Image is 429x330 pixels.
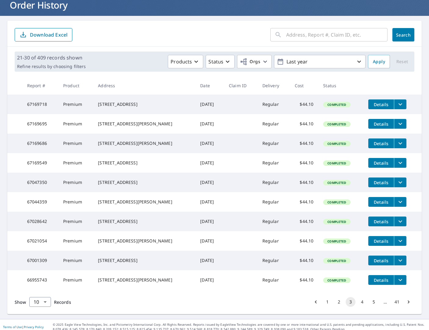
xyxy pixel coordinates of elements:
[58,192,93,212] td: Premium
[368,197,394,207] button: detailsBtn-67044359
[324,220,350,224] span: Completed
[17,64,86,69] p: Refine results by choosing filters
[15,28,72,41] button: Download Excel
[3,325,22,329] a: Terms of Use
[98,179,190,185] div: [STREET_ADDRESS]
[258,192,290,212] td: Regular
[372,258,390,264] span: Details
[372,277,390,283] span: Details
[372,141,390,146] span: Details
[240,58,260,66] span: Orgs
[380,299,390,305] div: …
[58,270,93,290] td: Premium
[397,32,409,38] span: Search
[195,212,224,231] td: [DATE]
[195,270,224,290] td: [DATE]
[404,297,413,307] button: Go to next page
[324,200,350,204] span: Completed
[58,153,93,173] td: Premium
[15,299,26,305] span: Show
[368,236,394,246] button: detailsBtn-67021054
[368,158,394,168] button: detailsBtn-67169549
[29,293,51,310] div: 10
[372,219,390,224] span: Details
[58,173,93,192] td: Premium
[98,199,190,205] div: [STREET_ADDRESS][PERSON_NAME]
[318,77,363,95] th: Status
[195,153,224,173] td: [DATE]
[290,231,319,251] td: $44.10
[22,77,58,95] th: Report #
[22,114,58,134] td: 67169695
[368,99,394,109] button: detailsBtn-67169718
[368,256,394,265] button: detailsBtn-67001309
[368,119,394,129] button: detailsBtn-67169695
[373,58,385,66] span: Apply
[290,192,319,212] td: $44.10
[58,95,93,114] td: Premium
[29,297,51,307] div: Show 10 records
[98,218,190,224] div: [STREET_ADDRESS]
[394,217,406,226] button: filesDropdownBtn-67028642
[334,297,344,307] button: Go to page 2
[394,178,406,187] button: filesDropdownBtn-67047350
[324,102,350,107] span: Completed
[22,192,58,212] td: 67044359
[372,180,390,185] span: Details
[290,212,319,231] td: $44.10
[324,278,350,282] span: Completed
[346,297,355,307] button: page 3
[324,181,350,185] span: Completed
[290,153,319,173] td: $44.10
[22,153,58,173] td: 67169549
[168,55,203,68] button: Products
[372,199,390,205] span: Details
[394,99,406,109] button: filesDropdownBtn-67169718
[98,277,190,283] div: [STREET_ADDRESS][PERSON_NAME]
[258,231,290,251] td: Regular
[208,58,223,65] p: Status
[195,134,224,153] td: [DATE]
[324,122,350,126] span: Completed
[98,238,190,244] div: [STREET_ADDRESS][PERSON_NAME]
[368,275,394,285] button: detailsBtn-66955743
[195,114,224,134] td: [DATE]
[22,212,58,231] td: 67028642
[171,58,192,65] p: Products
[30,31,67,38] p: Download Excel
[24,325,44,329] a: Privacy Policy
[22,134,58,153] td: 67169686
[392,297,402,307] button: Go to page 41
[394,256,406,265] button: filesDropdownBtn-67001309
[357,297,367,307] button: Go to page 4
[368,217,394,226] button: detailsBtn-67028642
[394,236,406,246] button: filesDropdownBtn-67021054
[394,158,406,168] button: filesDropdownBtn-67169549
[93,77,195,95] th: Address
[394,197,406,207] button: filesDropdownBtn-67044359
[372,102,390,107] span: Details
[324,161,350,165] span: Completed
[368,138,394,148] button: detailsBtn-67169686
[310,297,414,307] nav: pagination navigation
[368,178,394,187] button: detailsBtn-67047350
[58,212,93,231] td: Premium
[258,153,290,173] td: Regular
[323,297,332,307] button: Go to page 1
[58,251,93,270] td: Premium
[58,134,93,153] td: Premium
[258,95,290,114] td: Regular
[394,119,406,129] button: filesDropdownBtn-67169695
[284,56,355,67] p: Last year
[258,251,290,270] td: Regular
[392,28,414,41] button: Search
[324,259,350,263] span: Completed
[258,77,290,95] th: Delivery
[290,77,319,95] th: Cost
[290,173,319,192] td: $44.10
[290,95,319,114] td: $44.10
[368,55,390,68] button: Apply
[58,231,93,251] td: Premium
[324,239,350,243] span: Completed
[195,95,224,114] td: [DATE]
